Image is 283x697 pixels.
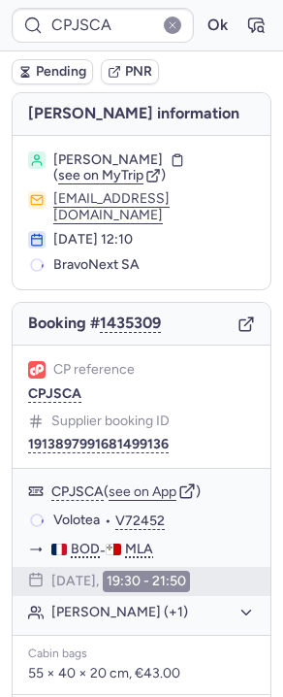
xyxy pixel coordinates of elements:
span: Booking # [28,315,161,332]
p: 55 × 40 × 20 cm, €43.00 [28,665,255,682]
button: PNR [101,59,159,84]
div: [DATE] 12:10 [53,231,255,249]
span: PNR [125,64,152,80]
button: CPJSCA [28,386,81,402]
button: see on App [109,484,176,500]
button: Pending [12,59,93,84]
time: 19:30 - 21:50 [103,571,190,592]
button: V72452 [115,513,165,530]
button: (see on MyTrip) [53,168,166,183]
span: Volotea [53,512,100,529]
h4: [PERSON_NAME] information [13,93,270,135]
button: [PERSON_NAME] (+1) [51,604,255,621]
span: [PERSON_NAME] [53,151,163,169]
button: Ok [202,10,233,41]
div: Cabin bags [28,647,255,661]
div: - [51,541,255,559]
span: CP reference [53,362,135,378]
button: 1913897991681499136 [28,437,169,452]
span: Supplier booking ID [51,414,170,429]
div: • [53,512,255,529]
input: PNR Reference [12,8,194,43]
span: MLA [125,541,153,558]
button: 1435309 [100,315,161,332]
span: BOD [71,541,100,558]
figure: 1L airline logo [28,361,46,379]
span: see on MyTrip [58,167,143,183]
div: [DATE], [51,571,190,592]
span: Pending [36,64,86,80]
button: [EMAIL_ADDRESS][DOMAIN_NAME] [53,191,255,222]
button: CPJSCA [51,483,104,501]
div: ( ) [51,482,255,500]
span: BravoNext SA [53,256,140,274]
